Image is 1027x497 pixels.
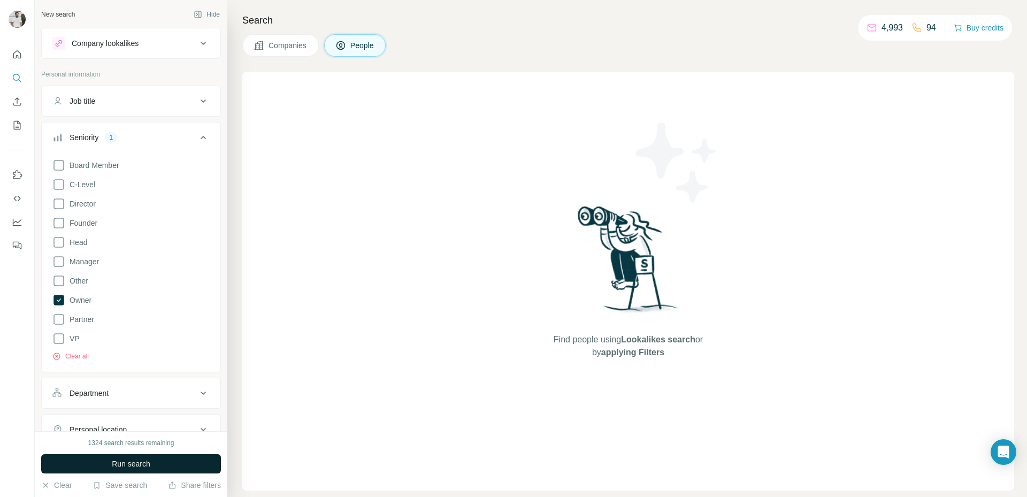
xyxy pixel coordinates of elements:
button: Clear all [52,351,89,361]
span: Other [65,276,88,286]
span: Board Member [65,160,119,171]
button: Share filters [168,480,221,491]
div: 1 [105,133,117,142]
p: 94 [926,21,936,34]
div: Company lookalikes [72,38,139,49]
button: My lists [9,116,26,135]
button: Dashboard [9,212,26,232]
button: Run search [41,454,221,473]
img: Surfe Illustration - Stars [629,114,725,211]
div: Department [70,388,109,399]
div: New search [41,10,75,19]
span: Founder [65,218,97,228]
span: Head [65,237,87,248]
button: Job title [42,88,220,114]
span: Run search [112,458,150,469]
button: Use Surfe API [9,189,26,208]
button: Feedback [9,236,26,255]
span: Companies [269,40,308,51]
button: Clear [41,480,72,491]
span: applying Filters [601,348,664,357]
span: Owner [65,295,91,305]
div: Personal location [70,424,127,435]
button: Search [9,68,26,88]
button: Buy credits [954,20,1003,35]
span: People [350,40,375,51]
span: Manager [65,256,99,267]
div: Open Intercom Messenger [991,439,1016,465]
button: Seniority1 [42,125,220,155]
span: C-Level [65,179,95,190]
div: Seniority [70,132,98,143]
button: Personal location [42,417,220,442]
button: Hide [186,6,227,22]
img: Avatar [9,11,26,28]
button: Company lookalikes [42,30,220,56]
span: Find people using or by [542,333,714,359]
button: Save search [93,480,147,491]
p: Personal information [41,70,221,79]
img: Surfe Illustration - Woman searching with binoculars [573,203,684,323]
button: Department [42,380,220,406]
p: 4,993 [882,21,903,34]
button: Use Surfe on LinkedIn [9,165,26,185]
span: VP [65,333,80,344]
button: Enrich CSV [9,92,26,111]
div: Job title [70,96,95,106]
h4: Search [242,13,1014,28]
span: Lookalikes search [621,335,695,344]
span: Partner [65,314,94,325]
button: Quick start [9,45,26,64]
div: 1324 search results remaining [88,438,174,448]
span: Director [65,198,96,209]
